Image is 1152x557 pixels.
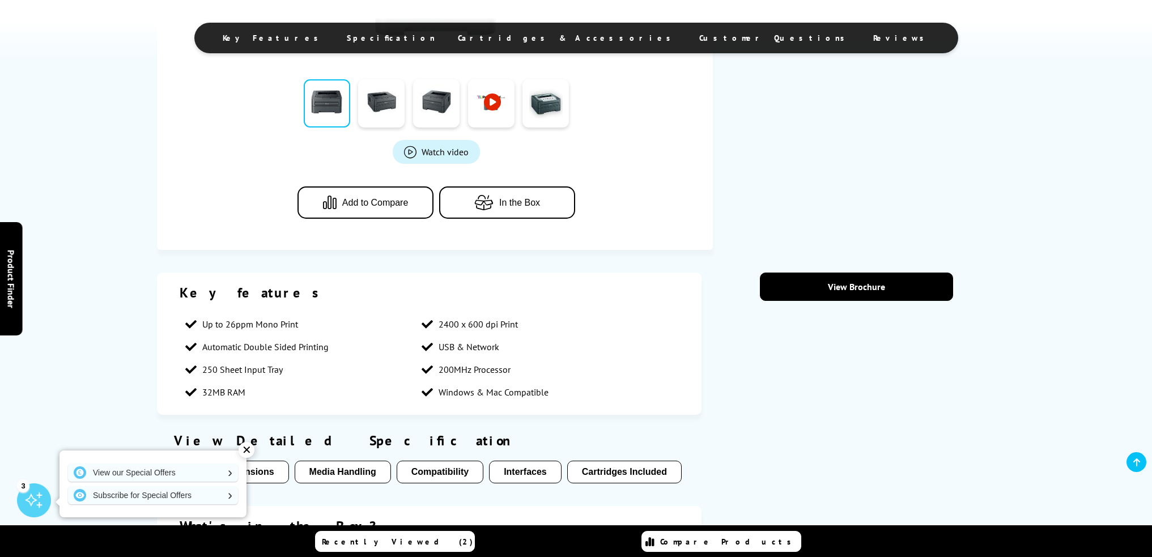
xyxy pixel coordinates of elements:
span: Cartridges & Accessories [458,33,677,43]
button: Interfaces [489,461,562,483]
span: Windows & Mac Compatible [439,386,549,398]
span: USB & Network [439,341,499,352]
span: Product Finder [6,249,17,308]
button: In the Box [439,186,575,219]
span: 250 Sheet Input Tray [202,364,283,375]
a: Recently Viewed (2) [315,531,475,552]
button: Compatibility [397,461,483,483]
span: Automatic Double Sided Printing [202,341,329,352]
span: Up to 26ppm Mono Print [202,318,298,330]
span: 2400 x 600 dpi Print [439,318,518,330]
span: In the Box [499,198,540,208]
span: Add to Compare [342,198,409,208]
span: Reviews [873,33,930,43]
span: Compare Products [660,537,797,547]
a: View Brochure [760,273,953,301]
div: Key features [180,284,679,301]
span: Watch video [422,146,469,158]
button: Media Handling [295,461,391,483]
span: Key Features [223,33,324,43]
a: Compare Products [641,531,801,552]
span: 200MHz Processor [439,364,511,375]
span: Customer Questions [699,33,851,43]
a: Subscribe for Special Offers [68,486,238,504]
div: 3 [17,479,29,492]
div: View Detailed Specification [168,432,690,449]
span: Recently Viewed (2) [322,537,473,547]
div: ✕ [239,442,254,458]
span: 32MB RAM [202,386,245,398]
button: Add to Compare [297,186,433,219]
a: Product_All_Videos [393,140,480,164]
span: Specification [347,33,435,43]
div: What's in the Box? [180,517,679,535]
a: View our Special Offers [68,464,238,482]
button: Cartridges Included [567,461,682,483]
